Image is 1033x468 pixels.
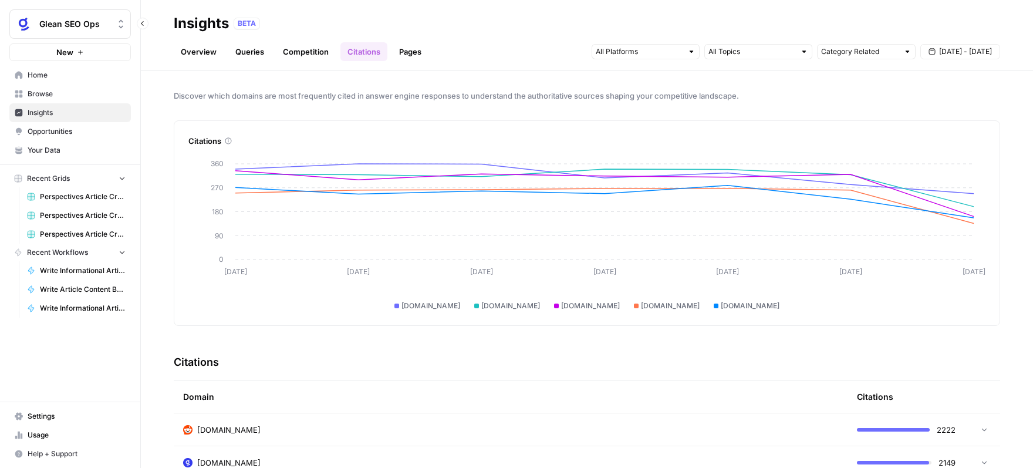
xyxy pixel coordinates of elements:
[28,411,126,422] span: Settings
[40,265,126,276] span: Write Informational Article Body (Search)
[641,301,700,311] span: [DOMAIN_NAME]
[183,381,838,413] div: Domain
[27,247,88,258] span: Recent Workflows
[212,207,224,216] tspan: 180
[219,255,224,264] tspan: 0
[234,18,260,29] div: BETA
[9,85,131,103] a: Browse
[9,244,131,261] button: Recent Workflows
[40,284,126,295] span: Write Article Content Brief (Search)
[28,449,126,459] span: Help + Support
[9,141,131,160] a: Your Data
[9,103,131,122] a: Insights
[22,261,131,280] a: Write Informational Article Body (Search)
[39,18,110,30] span: Glean SEO Ops
[211,159,224,168] tspan: 360
[215,231,224,240] tspan: 90
[28,107,126,118] span: Insights
[40,191,126,202] span: Perspectives Article Creation
[340,42,387,61] a: Citations
[401,301,460,311] span: [DOMAIN_NAME]
[721,301,779,311] span: [DOMAIN_NAME]
[174,42,224,61] a: Overview
[22,225,131,244] a: Perspectives Article Creation (Agents)
[9,445,131,463] button: Help + Support
[28,126,126,137] span: Opportunities
[174,90,1000,102] span: Discover which domains are most frequently cited in answer engine responses to understand the aut...
[9,170,131,187] button: Recent Grids
[28,145,126,156] span: Your Data
[937,424,956,436] span: 2222
[183,458,193,467] img: opdhyqjq9e9v6genfq59ut7sdua2
[188,135,985,147] div: Citations
[9,407,131,426] a: Settings
[228,42,271,61] a: Queries
[708,46,795,58] input: All Topics
[821,46,899,58] input: Category Related
[22,280,131,299] a: Write Article Content Brief (Search)
[593,267,616,276] tspan: [DATE]
[22,187,131,206] a: Perspectives Article Creation
[9,43,131,61] button: New
[561,301,620,311] span: [DOMAIN_NAME]
[28,89,126,99] span: Browse
[9,122,131,141] a: Opportunities
[716,267,739,276] tspan: [DATE]
[22,206,131,225] a: Perspectives Article Creation (Assistant)
[920,44,1000,59] button: [DATE] - [DATE]
[183,425,193,435] img: m2cl2pnoess66jx31edqk0jfpcfn
[9,9,131,39] button: Workspace: Glean SEO Ops
[963,267,985,276] tspan: [DATE]
[857,381,893,413] div: Citations
[174,354,219,371] h3: Citations
[9,66,131,85] a: Home
[27,173,70,184] span: Recent Grids
[347,267,370,276] tspan: [DATE]
[596,46,683,58] input: All Platforms
[13,14,35,35] img: Glean SEO Ops Logo
[197,424,261,436] span: [DOMAIN_NAME]
[28,70,126,80] span: Home
[28,430,126,440] span: Usage
[56,46,73,58] span: New
[40,303,126,314] span: Write Informational Article Body (Assistant)
[470,267,493,276] tspan: [DATE]
[40,229,126,240] span: Perspectives Article Creation (Agents)
[392,42,428,61] a: Pages
[174,14,229,33] div: Insights
[40,210,126,221] span: Perspectives Article Creation (Assistant)
[22,299,131,318] a: Write Informational Article Body (Assistant)
[939,46,992,57] span: [DATE] - [DATE]
[9,426,131,445] a: Usage
[481,301,540,311] span: [DOMAIN_NAME]
[224,267,247,276] tspan: [DATE]
[839,267,862,276] tspan: [DATE]
[211,183,224,192] tspan: 270
[276,42,336,61] a: Competition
